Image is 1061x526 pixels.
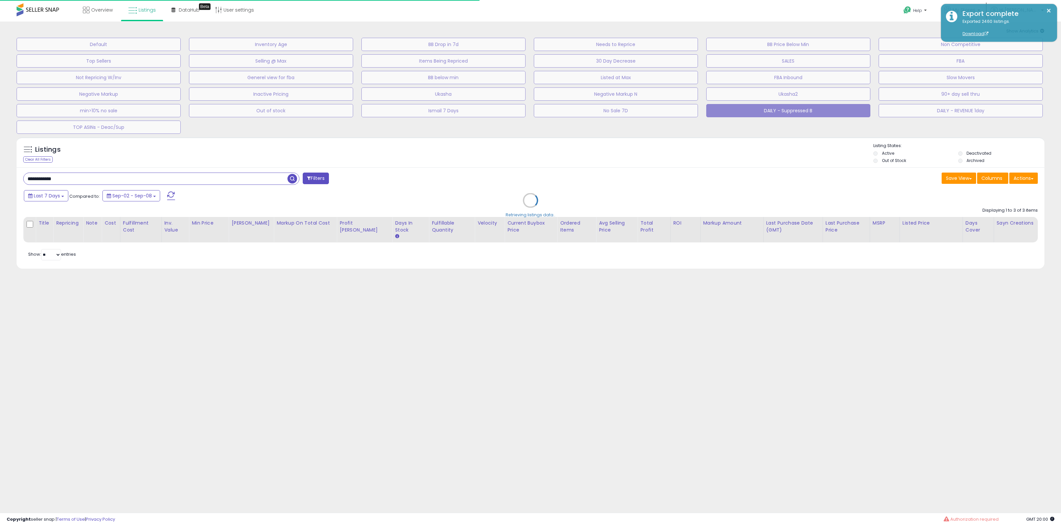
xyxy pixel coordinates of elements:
[879,104,1043,117] button: DAILY - REVENUE 1day
[361,87,526,101] button: Ukasha
[534,54,698,68] button: 30 Day Decrease
[199,3,211,10] div: Tooltip anchor
[361,54,526,68] button: Items Being Repriced
[534,104,698,117] button: No Sale 7D
[17,104,181,117] button: min>10% no sale
[534,71,698,84] button: Listed at Max
[189,87,353,101] button: Inactive Pricing
[534,38,698,51] button: Needs to Reprice
[17,121,181,134] button: TOP ASINs - Deac/Sup
[139,7,156,13] span: Listings
[17,54,181,68] button: Top Sellers
[958,19,1052,37] div: Exported 2460 listings.
[361,71,526,84] button: BB below min
[879,71,1043,84] button: Slow Movers
[879,38,1043,51] button: Non Competitive
[189,104,353,117] button: Out of stock
[179,7,200,13] span: DataHub
[189,54,353,68] button: Selling @ Max
[17,38,181,51] button: Default
[189,38,353,51] button: Inventory Age
[17,87,181,101] button: Negative Markup
[903,6,911,14] i: Get Help
[913,8,922,13] span: Help
[879,87,1043,101] button: 90+ day sell thru
[506,212,555,218] div: Retrieving listings data..
[706,38,870,51] button: BB Price Below Min
[17,71,181,84] button: Not Repricing W/Inv
[534,87,698,101] button: Negative Markup N
[361,104,526,117] button: Ismail 7 Days
[879,54,1043,68] button: FBA
[706,104,870,117] button: DAILY - Suppressed B
[898,1,933,22] a: Help
[706,71,870,84] button: FBA Inbound
[706,87,870,101] button: Ukasha2
[1046,7,1051,15] button: ×
[189,71,353,84] button: Generel view for fba
[361,38,526,51] button: BB Drop in 7d
[706,54,870,68] button: SALES
[958,9,1052,19] div: Export complete
[91,7,113,13] span: Overview
[963,31,988,36] a: Download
